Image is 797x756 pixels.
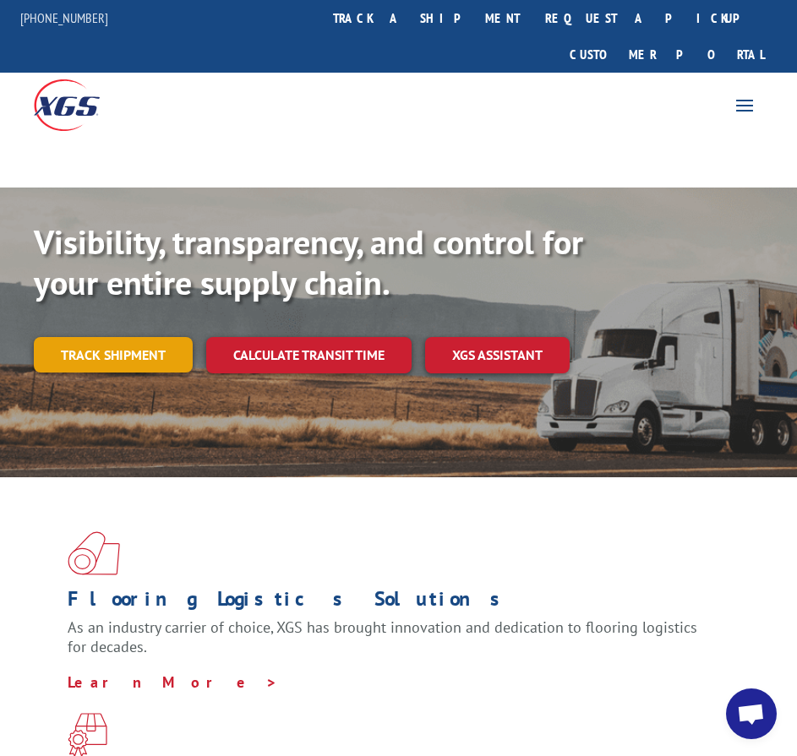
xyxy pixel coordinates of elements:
a: XGS ASSISTANT [425,337,570,373]
a: Customer Portal [557,36,777,73]
h1: Flooring Logistics Solutions [68,589,717,617]
a: [PHONE_NUMBER] [20,9,108,26]
span: As an industry carrier of choice, XGS has brought innovation and dedication to flooring logistics... [68,617,697,657]
a: Track shipment [34,337,193,373]
a: Learn More > [68,672,278,692]
a: Calculate transit time [206,337,412,373]
img: xgs-icon-total-supply-chain-intelligence-red [68,531,120,575]
b: Visibility, transparency, and control for your entire supply chain. [34,220,583,304]
div: Open chat [726,688,777,739]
